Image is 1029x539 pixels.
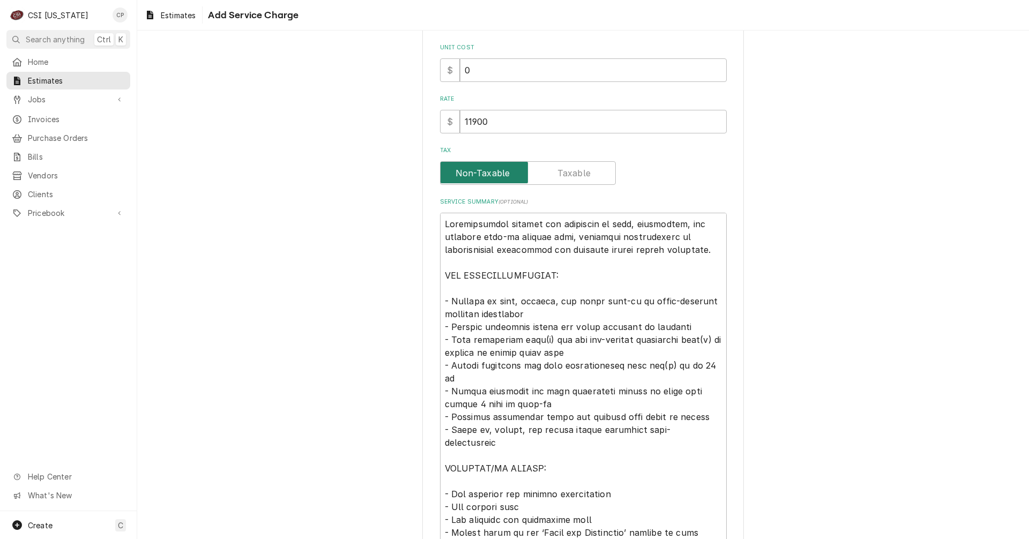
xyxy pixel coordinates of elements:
label: Service Summary [440,198,727,206]
span: Search anything [26,34,85,45]
div: CSI [US_STATE] [28,10,88,21]
span: K [118,34,123,45]
a: Bills [6,148,130,166]
div: Craig Pierce's Avatar [113,8,128,23]
div: Unit Cost [440,43,727,81]
span: What's New [28,490,124,501]
a: Vendors [6,167,130,184]
label: Unit Cost [440,43,727,52]
label: Rate [440,95,727,103]
span: Home [28,56,125,68]
a: Go to What's New [6,486,130,504]
span: Add Service Charge [205,8,299,23]
a: Estimates [6,72,130,89]
a: Go to Pricebook [6,204,130,222]
span: Purchase Orders [28,132,125,144]
span: Jobs [28,94,109,105]
a: Estimates [140,6,200,24]
a: Go to Help Center [6,468,130,485]
label: Tax [440,146,727,155]
div: CSI Kentucky's Avatar [10,8,25,23]
div: CP [113,8,128,23]
span: Create [28,521,53,530]
span: Estimates [28,75,125,86]
a: Home [6,53,130,71]
button: Search anythingCtrlK [6,30,130,49]
span: Clients [28,189,125,200]
span: Pricebook [28,207,109,219]
span: C [118,520,123,531]
a: Purchase Orders [6,129,130,147]
a: Go to Jobs [6,91,130,108]
span: ( optional ) [498,199,528,205]
div: $ [440,110,460,133]
div: C [10,8,25,23]
span: Ctrl [97,34,111,45]
span: Bills [28,151,125,162]
div: Tax [440,146,727,184]
span: Vendors [28,170,125,181]
a: Clients [6,185,130,203]
span: Estimates [161,10,196,21]
a: Invoices [6,110,130,128]
div: [object Object] [440,95,727,133]
span: Invoices [28,114,125,125]
span: Help Center [28,471,124,482]
div: $ [440,58,460,82]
